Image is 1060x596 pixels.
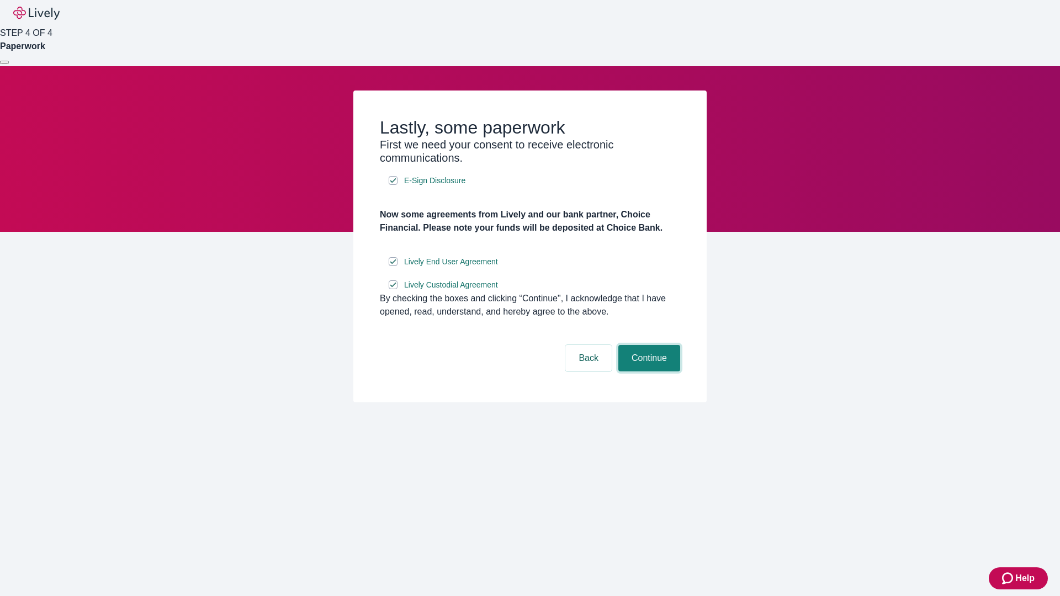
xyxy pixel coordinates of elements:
span: Help [1015,572,1035,585]
h2: Lastly, some paperwork [380,117,680,138]
a: e-sign disclosure document [402,255,500,269]
h3: First we need your consent to receive electronic communications. [380,138,680,164]
img: Lively [13,7,60,20]
button: Continue [618,345,680,371]
span: Lively Custodial Agreement [404,279,498,291]
span: E-Sign Disclosure [404,175,465,187]
button: Back [565,345,612,371]
h4: Now some agreements from Lively and our bank partner, Choice Financial. Please note your funds wi... [380,208,680,235]
div: By checking the boxes and clicking “Continue", I acknowledge that I have opened, read, understand... [380,292,680,318]
a: e-sign disclosure document [402,174,468,188]
svg: Zendesk support icon [1002,572,1015,585]
span: Lively End User Agreement [404,256,498,268]
button: Zendesk support iconHelp [989,567,1048,589]
a: e-sign disclosure document [402,278,500,292]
